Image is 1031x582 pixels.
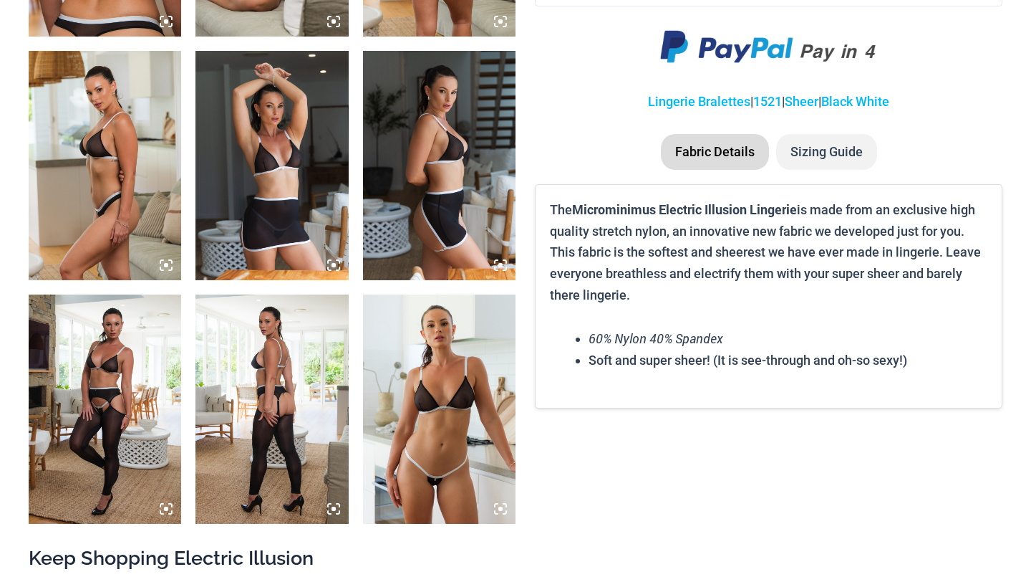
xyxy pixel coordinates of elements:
[753,94,782,109] a: 1521
[195,51,348,280] img: Electric Illusion Noir 1521 Bra 611 Micro 5121 Skirt
[195,295,348,524] img: Electric Illusion Noir 1521 Bra 611 Micro 552 Tights
[29,295,181,524] img: Electric Illusion Noir 1521 Bra 611 Micro 552 Tights
[856,94,889,109] a: White
[776,134,877,170] li: Sizing Guide
[821,94,853,109] a: Black
[535,91,1002,113] p: | | |
[363,51,515,280] img: Electric Illusion Noir 1521 Bra 611 Micro 5121 Skirt
[550,199,987,306] p: The is made from an exclusive high quality stretch nylon, an innovative new fabric we developed j...
[363,295,515,524] img: Electric Illusion Noir 1521 Bra 611 Micro
[589,350,987,371] li: Soft and super sheer! (It is see-through and oh-so sexy!)
[648,94,750,109] a: Lingerie Bralettes
[572,201,797,218] b: Microminimus Electric Illusion Lingerie
[661,134,769,170] li: Fabric Details
[589,330,723,347] em: 60% Nylon 40% Spandex
[29,51,181,280] img: Electric Illusion Noir 1521 Bra 682 Thong
[29,545,1002,571] h2: Keep Shopping Electric Illusion
[785,94,818,109] a: Sheer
